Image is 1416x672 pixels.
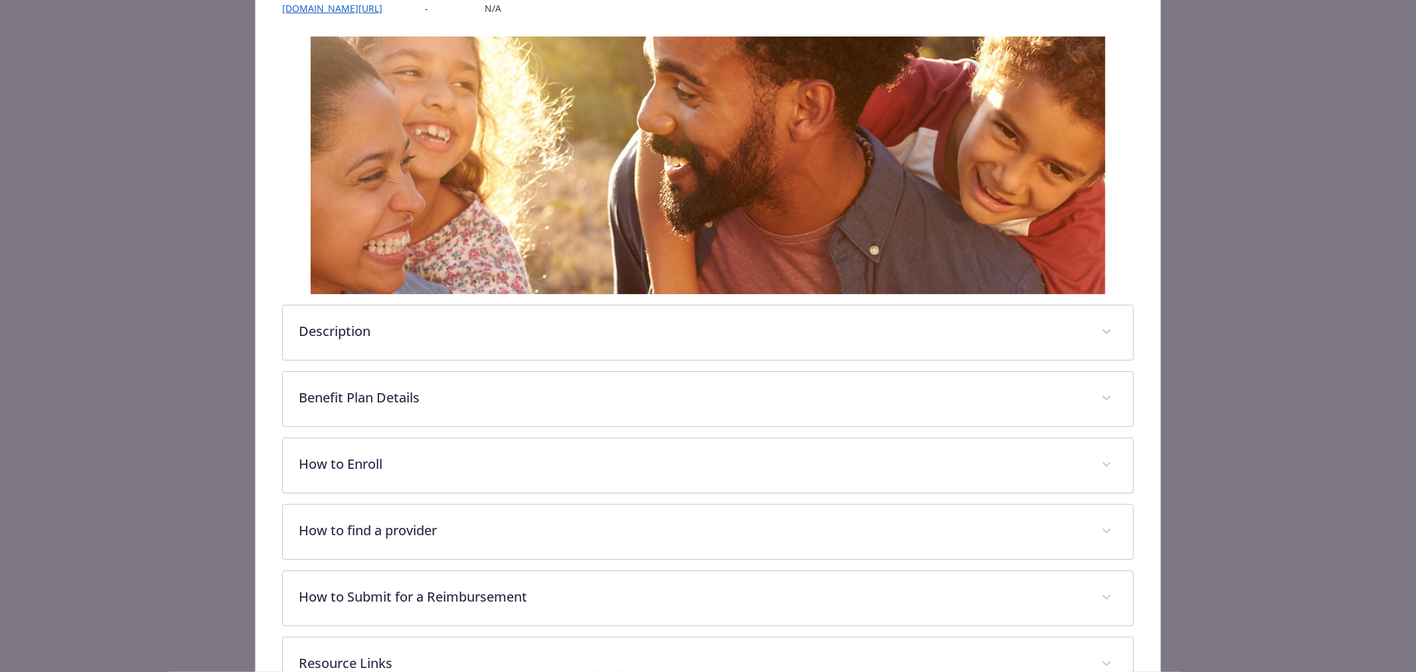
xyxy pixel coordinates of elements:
a: [DOMAIN_NAME][URL] [282,2,393,15]
div: Description [283,305,1133,360]
p: - [425,1,453,15]
img: banner [311,37,1105,294]
div: How to find a provider [283,505,1133,559]
p: How to Enroll [299,454,1085,474]
div: How to Submit for a Reimbursement [283,571,1133,626]
p: How to find a provider [299,521,1085,541]
p: Benefit Plan Details [299,388,1085,408]
div: Benefit Plan Details [283,372,1133,426]
p: How to Submit for a Reimbursement [299,587,1085,607]
p: Description [299,321,1085,341]
div: How to Enroll [283,438,1133,493]
p: N/A [485,1,551,15]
